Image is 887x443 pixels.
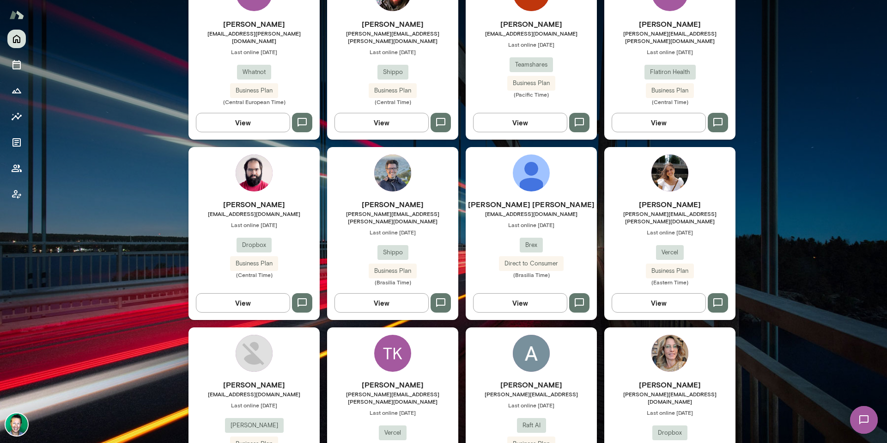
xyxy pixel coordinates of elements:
[327,18,458,30] h6: [PERSON_NAME]
[236,154,273,191] img: Adam Ranfelt
[327,98,458,105] span: (Central Time)
[7,133,26,152] button: Documents
[327,409,458,416] span: Last online [DATE]
[7,159,26,178] button: Members
[334,113,429,132] button: View
[473,293,567,313] button: View
[466,18,597,30] h6: [PERSON_NAME]
[327,228,458,236] span: Last online [DATE]
[188,401,320,409] span: Last online [DATE]
[225,421,284,430] span: [PERSON_NAME]
[327,379,458,390] h6: [PERSON_NAME]
[604,278,735,286] span: (Eastern Time)
[237,68,271,77] span: Whatnot
[327,30,458,44] span: [PERSON_NAME][EMAIL_ADDRESS][PERSON_NAME][DOMAIN_NAME]
[466,271,597,278] span: (Brasilia Time)
[651,154,688,191] img: Kathryn Middleton
[513,335,550,372] img: Akarsh Khatagalli
[466,91,597,98] span: (Pacific Time)
[466,41,597,48] span: Last online [DATE]
[604,409,735,416] span: Last online [DATE]
[188,390,320,398] span: [EMAIL_ADDRESS][DOMAIN_NAME]
[473,113,567,132] button: View
[7,55,26,74] button: Sessions
[188,30,320,44] span: [EMAIL_ADDRESS][PERSON_NAME][DOMAIN_NAME]
[604,18,735,30] h6: [PERSON_NAME]
[466,210,597,217] span: [EMAIL_ADDRESS][DOMAIN_NAME]
[466,30,597,37] span: [EMAIL_ADDRESS][DOMAIN_NAME]
[9,6,24,24] img: Mento
[656,248,684,257] span: Vercel
[604,210,735,225] span: [PERSON_NAME][EMAIL_ADDRESS][PERSON_NAME][DOMAIN_NAME]
[327,278,458,286] span: (Brasilia Time)
[377,68,408,77] span: Shippo
[513,154,550,191] img: Avallon Azevedo
[369,86,417,95] span: Business Plan
[6,413,28,436] img: Brian Lawrence
[604,390,735,405] span: [PERSON_NAME][EMAIL_ADDRESS][DOMAIN_NAME]
[604,228,735,236] span: Last online [DATE]
[237,240,272,250] span: Dropbox
[188,199,320,210] h6: [PERSON_NAME]
[466,401,597,409] span: Last online [DATE]
[499,259,564,268] span: Direct to Consumer
[188,221,320,228] span: Last online [DATE]
[466,199,597,210] h6: [PERSON_NAME] [PERSON_NAME]
[327,48,458,55] span: Last online [DATE]
[604,199,735,210] h6: [PERSON_NAME]
[327,390,458,405] span: [PERSON_NAME][EMAIL_ADDRESS][PERSON_NAME][DOMAIN_NAME]
[517,421,546,430] span: Raft AI
[651,335,688,372] img: Barb Adams
[7,30,26,48] button: Home
[334,293,429,313] button: View
[188,18,320,30] h6: [PERSON_NAME]
[7,81,26,100] button: Growth Plan
[466,221,597,228] span: Last online [DATE]
[236,335,273,372] img: Ruben Segura
[604,379,735,390] h6: [PERSON_NAME]
[604,48,735,55] span: Last online [DATE]
[196,293,290,313] button: View
[188,48,320,55] span: Last online [DATE]
[510,60,553,69] span: Teamshares
[7,107,26,126] button: Insights
[7,185,26,203] button: Client app
[230,86,278,95] span: Business Plan
[612,293,706,313] button: View
[230,259,278,268] span: Business Plan
[644,68,696,77] span: Flatiron Health
[604,98,735,105] span: (Central Time)
[604,30,735,44] span: [PERSON_NAME][EMAIL_ADDRESS][PERSON_NAME][DOMAIN_NAME]
[374,335,411,372] div: TK
[520,240,543,250] span: Brex
[327,199,458,210] h6: [PERSON_NAME]
[466,390,597,398] span: [PERSON_NAME][EMAIL_ADDRESS]
[507,79,555,88] span: Business Plan
[646,86,694,95] span: Business Plan
[466,379,597,390] h6: [PERSON_NAME]
[652,428,687,437] span: Dropbox
[374,154,411,191] img: Júlio Batista
[188,379,320,390] h6: [PERSON_NAME]
[646,266,694,276] span: Business Plan
[379,428,407,437] span: Vercel
[377,248,408,257] span: Shippo
[369,266,417,276] span: Business Plan
[188,271,320,278] span: (Central Time)
[327,210,458,225] span: [PERSON_NAME][EMAIL_ADDRESS][PERSON_NAME][DOMAIN_NAME]
[196,113,290,132] button: View
[188,98,320,105] span: (Central European Time)
[612,113,706,132] button: View
[188,210,320,217] span: [EMAIL_ADDRESS][DOMAIN_NAME]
